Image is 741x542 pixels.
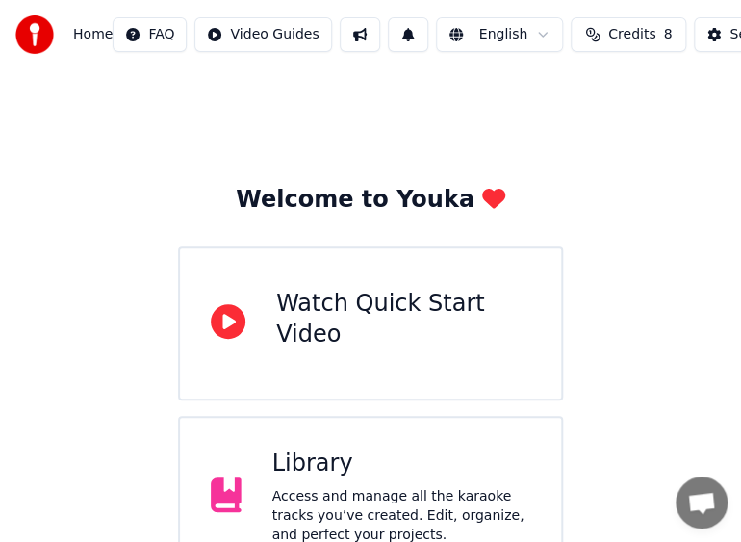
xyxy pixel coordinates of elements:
img: youka [15,15,54,54]
a: 채팅 열기 [676,477,728,529]
div: Welcome to Youka [236,185,505,216]
button: Credits8 [571,17,686,52]
button: FAQ [113,17,187,52]
span: Home [73,25,113,44]
div: Library [272,449,531,479]
span: Credits [608,25,655,44]
span: 8 [663,25,672,44]
div: Watch Quick Start Video [276,289,530,350]
nav: breadcrumb [73,25,113,44]
button: Video Guides [194,17,331,52]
